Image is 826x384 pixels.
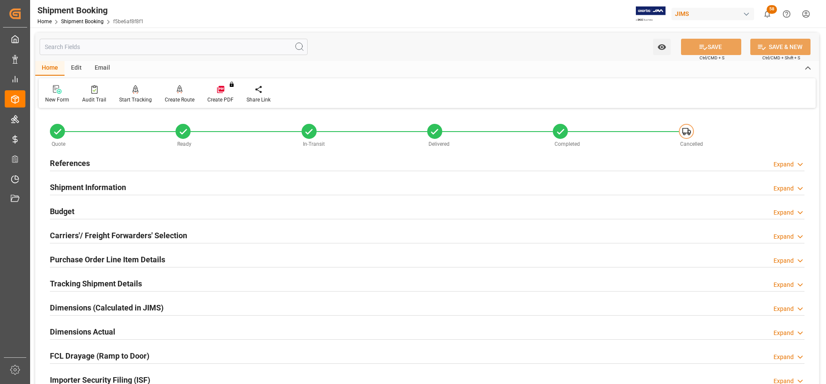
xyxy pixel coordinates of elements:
[774,208,794,217] div: Expand
[50,350,149,362] h2: FCL Drayage (Ramp to Door)
[774,256,794,265] div: Expand
[767,5,777,14] span: 58
[82,96,106,104] div: Audit Trail
[774,280,794,289] div: Expand
[52,141,65,147] span: Quote
[40,39,308,55] input: Search Fields
[45,96,69,104] div: New Form
[700,55,724,61] span: Ctrl/CMD + S
[672,6,758,22] button: JIMS
[61,18,104,25] a: Shipment Booking
[50,206,74,217] h2: Budget
[119,96,152,104] div: Start Tracking
[165,96,194,104] div: Create Route
[774,353,794,362] div: Expand
[750,39,811,55] button: SAVE & NEW
[672,8,754,20] div: JIMS
[37,4,144,17] div: Shipment Booking
[774,329,794,338] div: Expand
[88,61,117,76] div: Email
[774,304,794,313] div: Expand
[777,4,796,24] button: Help Center
[37,18,52,25] a: Home
[758,4,777,24] button: show 58 new notifications
[681,39,741,55] button: SAVE
[50,157,90,169] h2: References
[762,55,800,61] span: Ctrl/CMD + Shift + S
[680,141,703,147] span: Cancelled
[50,278,142,289] h2: Tracking Shipment Details
[774,184,794,193] div: Expand
[555,141,580,147] span: Completed
[636,6,666,22] img: Exertis%20JAM%20-%20Email%20Logo.jpg_1722504956.jpg
[428,141,450,147] span: Delivered
[774,232,794,241] div: Expand
[177,141,191,147] span: Ready
[50,326,115,338] h2: Dimensions Actual
[35,61,65,76] div: Home
[247,96,271,104] div: Share Link
[50,181,126,193] h2: Shipment Information
[653,39,671,55] button: open menu
[50,254,165,265] h2: Purchase Order Line Item Details
[50,230,187,241] h2: Carriers'/ Freight Forwarders' Selection
[65,61,88,76] div: Edit
[303,141,325,147] span: In-Transit
[774,160,794,169] div: Expand
[50,302,163,313] h2: Dimensions (Calculated in JIMS)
